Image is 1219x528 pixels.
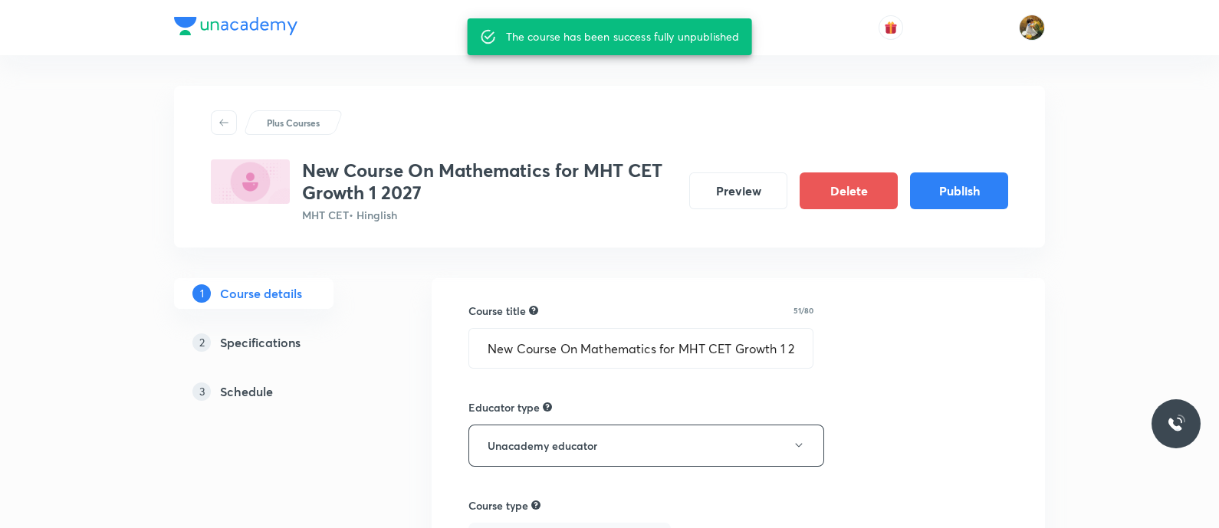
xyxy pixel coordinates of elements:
h5: Schedule [220,382,273,401]
p: 3 [192,382,211,401]
div: A great title is short, clear and descriptive [529,303,538,317]
p: 51/80 [793,307,813,314]
button: Preview [689,172,787,209]
a: Company Logo [174,17,297,39]
h5: Course details [220,284,302,303]
input: A great title is short, clear and descriptive [469,329,813,368]
a: 2Specifications [174,327,383,358]
button: Publish [910,172,1008,209]
div: Not allowed to edit [543,400,552,414]
img: 3120C618-8981-4F24-8348-F6E8E418ACD3_plus.png [211,159,290,204]
button: avatar [879,15,903,40]
a: 3Schedule [174,376,383,407]
img: ttu [1167,415,1185,433]
div: The course has been success fully unpublished [506,23,740,51]
button: Unacademy educator [468,425,824,467]
img: Company Logo [174,17,297,35]
h6: Course type [468,497,528,513]
p: 1 [192,284,211,303]
button: Delete [800,172,898,209]
img: avatar [884,21,898,34]
p: Plus Courses [267,116,320,130]
p: 2 [192,333,211,352]
div: A hybrid course can have a mix of online and offline classes. These courses will have restricted ... [531,498,540,512]
h3: New Course On Mathematics for MHT CET Growth 1 2027 [302,159,677,204]
img: Gayatri Chillure [1019,15,1045,41]
h5: Specifications [220,333,301,352]
h6: Educator type [468,399,540,415]
p: MHT CET • Hinglish [302,207,677,223]
h6: Course title [468,303,526,319]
